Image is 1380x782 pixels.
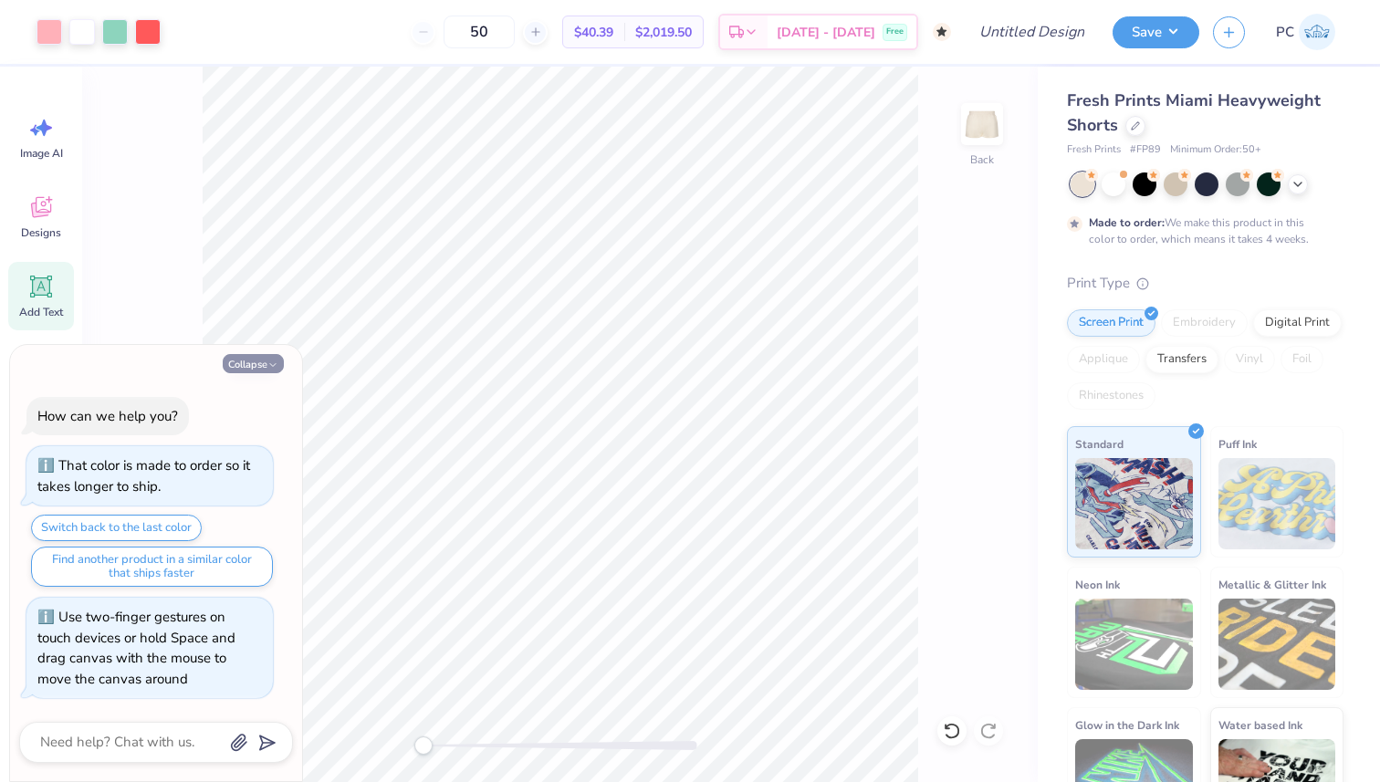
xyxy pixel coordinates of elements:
span: Fresh Prints [1067,142,1121,158]
img: Neon Ink [1075,599,1193,690]
div: That color is made to order so it takes longer to ship. [37,456,250,495]
div: Applique [1067,346,1140,373]
span: Standard [1075,434,1124,454]
button: Save [1113,16,1199,48]
input: Untitled Design [965,14,1099,50]
div: Accessibility label [414,736,433,755]
div: Foil [1281,346,1323,373]
img: Metallic & Glitter Ink [1218,599,1336,690]
span: $2,019.50 [635,23,692,42]
span: PC [1276,22,1294,43]
span: Puff Ink [1218,434,1257,454]
span: $40.39 [574,23,613,42]
div: Digital Print [1253,309,1342,337]
img: Puff Ink [1218,458,1336,549]
span: Fresh Prints Miami Heavyweight Shorts [1067,89,1321,136]
div: Screen Print [1067,309,1155,337]
div: Print Type [1067,273,1343,294]
input: – – [444,16,515,48]
span: Glow in the Dark Ink [1075,715,1179,735]
div: How can we help you? [37,407,178,425]
span: Image AI [20,146,63,161]
button: Collapse [223,354,284,373]
div: Use two-finger gestures on touch devices or hold Space and drag canvas with the mouse to move the... [37,608,235,688]
span: Add Text [19,305,63,319]
span: Water based Ink [1218,715,1302,735]
img: Back [964,106,1000,142]
span: # FP89 [1130,142,1161,158]
button: Switch back to the last color [31,515,202,541]
img: Paeton Curl [1299,14,1335,50]
div: Back [970,151,994,168]
a: PC [1268,14,1343,50]
div: Vinyl [1224,346,1275,373]
div: Rhinestones [1067,382,1155,410]
div: Embroidery [1161,309,1248,337]
span: Designs [21,225,61,240]
div: Transfers [1145,346,1218,373]
button: Find another product in a similar color that ships faster [31,547,273,587]
span: Minimum Order: 50 + [1170,142,1261,158]
strong: Made to order: [1089,215,1165,230]
div: We make this product in this color to order, which means it takes 4 weeks. [1089,214,1313,247]
span: Neon Ink [1075,575,1120,594]
span: Metallic & Glitter Ink [1218,575,1326,594]
span: Free [886,26,904,38]
img: Standard [1075,458,1193,549]
span: [DATE] - [DATE] [777,23,875,42]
